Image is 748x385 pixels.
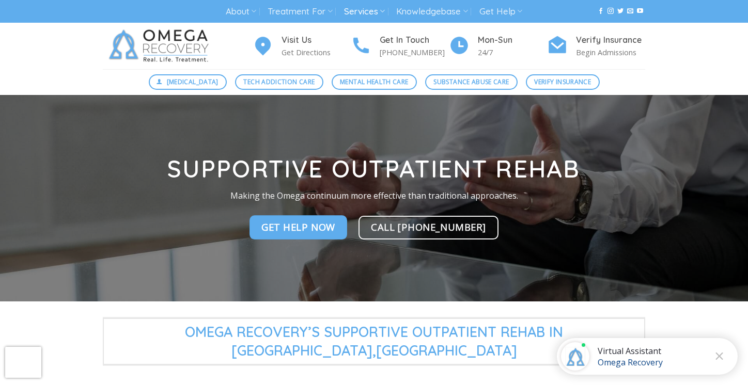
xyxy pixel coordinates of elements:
[226,2,256,21] a: About
[371,219,486,234] span: CALL [PHONE_NUMBER]
[243,77,315,87] span: Tech Addiction Care
[340,77,408,87] span: Mental Health Care
[149,74,227,90] a: [MEDICAL_DATA]
[167,77,219,87] span: [MEDICAL_DATA]
[425,74,518,90] a: Substance Abuse Care
[598,8,604,15] a: Follow on Facebook
[534,77,591,87] span: Verify Insurance
[282,34,351,47] h4: Visit Us
[547,34,645,59] a: Verify Insurance Begin Admissions
[351,34,449,59] a: Get In Touch [PHONE_NUMBER]
[607,8,614,15] a: Follow on Instagram
[576,34,645,47] h4: Verify Insurance
[478,46,547,58] p: 24/7
[576,46,645,58] p: Begin Admissions
[433,77,509,87] span: Substance Abuse Care
[103,23,219,69] img: Omega Recovery
[479,2,522,21] a: Get Help
[253,34,351,59] a: Visit Us Get Directions
[380,34,449,47] h4: Get In Touch
[396,2,467,21] a: Knowledgebase
[359,216,498,239] a: CALL [PHONE_NUMBER]
[332,74,417,90] a: Mental Health Care
[637,8,643,15] a: Follow on YouTube
[250,216,347,239] a: Get Help Now
[478,34,547,47] h4: Mon-Sun
[235,74,323,90] a: Tech Addiction Care
[526,74,600,90] a: Verify Insurance
[137,189,611,203] p: Making the Omega continuum more effective than traditional approaches.
[268,2,332,21] a: Treatment For
[261,220,335,235] span: Get Help Now
[103,318,645,365] span: Omega Recovery’s Supportive Outpatient Rehab in [GEOGRAPHIC_DATA],[GEOGRAPHIC_DATA]
[344,2,385,21] a: Services
[282,46,351,58] p: Get Directions
[167,154,581,184] strong: Supportive Outpatient Rehab
[617,8,624,15] a: Follow on Twitter
[380,46,449,58] p: [PHONE_NUMBER]
[627,8,633,15] a: Send us an email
